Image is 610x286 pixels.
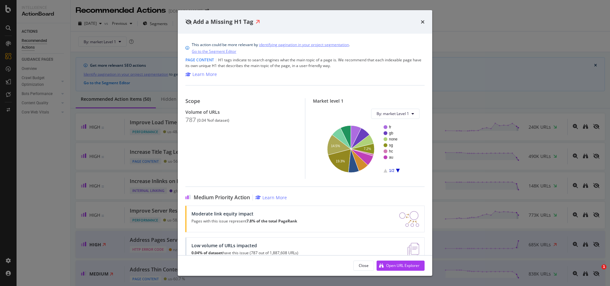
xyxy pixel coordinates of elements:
[389,131,393,135] text: gb
[259,41,349,48] a: identifying pagination in your project segmentation
[399,211,419,227] img: DDxVyA23.png
[359,263,369,268] div: Close
[178,10,432,276] div: modal
[185,57,425,69] div: H1 tags indicate to search engines what the main topic of a page is. We recommend that each index...
[185,41,425,55] div: info banner
[185,116,196,124] div: 787
[191,243,298,248] div: Low volume of URLs impacted
[377,261,425,271] button: Open URL Explorer
[192,48,236,55] a: Go to the Segment Editor
[407,243,419,259] img: e5DMFwAAAABJRU5ErkJggg==
[364,147,371,151] text: 7.2%
[192,71,217,78] div: Learn More
[353,261,374,271] button: Close
[588,264,604,280] iframe: Intercom live chat
[389,125,391,129] text: fr
[193,18,253,25] span: Add a Missing H1 Tag
[336,160,345,163] text: 19.3%
[318,124,417,174] svg: A chart.
[191,251,298,255] p: have this issue (787 out of 1,887,608 URLs)
[389,143,393,147] text: sg
[191,219,297,223] p: Pages with this issue represent
[389,137,398,141] text: none
[185,109,297,115] div: Volume of URLs
[313,98,425,104] div: Market level 1
[331,144,340,148] text: 14.5%
[389,149,393,153] text: hc
[185,19,192,24] div: eye-slash
[421,18,425,26] div: times
[601,264,607,269] span: 1
[191,250,223,255] strong: 0.04% of dataset
[389,155,393,160] text: au
[192,41,350,55] div: This action could be more relevant by .
[197,118,229,123] div: ( 0.04 % of dataset )
[185,71,217,78] a: Learn More
[185,57,214,63] span: Page Content
[246,218,297,224] strong: 7.8% of the total PageRank
[386,263,419,268] div: Open URL Explorer
[194,194,250,201] span: Medium Priority Action
[191,211,297,216] div: Moderate link equity impact
[215,57,217,63] span: |
[185,98,297,104] div: Scope
[371,109,419,119] button: By: market Level 1
[262,194,287,201] div: Learn More
[255,194,287,201] a: Learn More
[377,111,409,116] span: By: market Level 1
[389,168,394,173] text: 1/2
